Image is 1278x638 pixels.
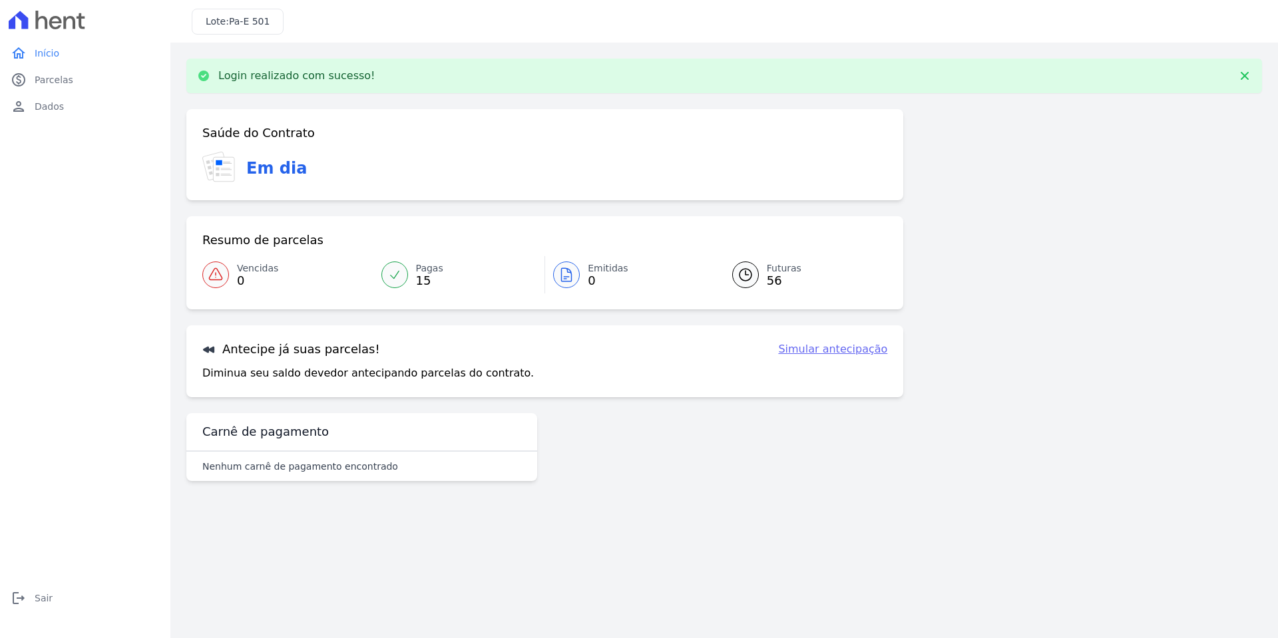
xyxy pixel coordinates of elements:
[237,261,278,275] span: Vencidas
[416,275,443,286] span: 15
[5,40,165,67] a: homeInício
[229,16,270,27] span: Pa-E 501
[35,47,59,60] span: Início
[5,67,165,93] a: paidParcelas
[767,261,801,275] span: Futuras
[11,98,27,114] i: person
[545,256,716,293] a: Emitidas 0
[588,261,628,275] span: Emitidas
[218,69,375,82] p: Login realizado com sucesso!
[588,275,628,286] span: 0
[202,341,380,357] h3: Antecipe já suas parcelas!
[35,591,53,605] span: Sair
[716,256,888,293] a: Futuras 56
[11,590,27,606] i: logout
[778,341,887,357] a: Simular antecipação
[11,45,27,61] i: home
[202,125,315,141] h3: Saúde do Contrato
[237,275,278,286] span: 0
[5,585,165,611] a: logoutSair
[206,15,270,29] h3: Lote:
[202,460,398,473] p: Nenhum carnê de pagamento encontrado
[246,156,307,180] h3: Em dia
[202,365,534,381] p: Diminua seu saldo devedor antecipando parcelas do contrato.
[767,275,801,286] span: 56
[5,93,165,120] a: personDados
[35,100,64,113] span: Dados
[373,256,545,293] a: Pagas 15
[11,72,27,88] i: paid
[202,232,323,248] h3: Resumo de parcelas
[202,424,329,440] h3: Carnê de pagamento
[35,73,73,86] span: Parcelas
[416,261,443,275] span: Pagas
[202,256,373,293] a: Vencidas 0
